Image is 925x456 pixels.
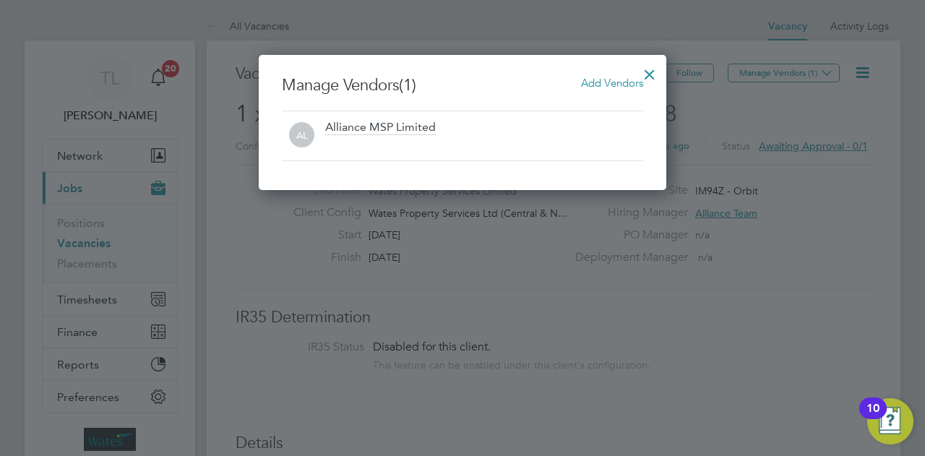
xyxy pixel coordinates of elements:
span: Add Vendors [581,76,643,90]
div: 10 [866,408,879,427]
div: Alliance MSP Limited [325,120,436,136]
h3: Manage Vendors [282,75,643,96]
span: (1) [399,75,416,95]
button: Open Resource Center, 10 new notifications [867,398,913,444]
span: AL [289,123,314,148]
